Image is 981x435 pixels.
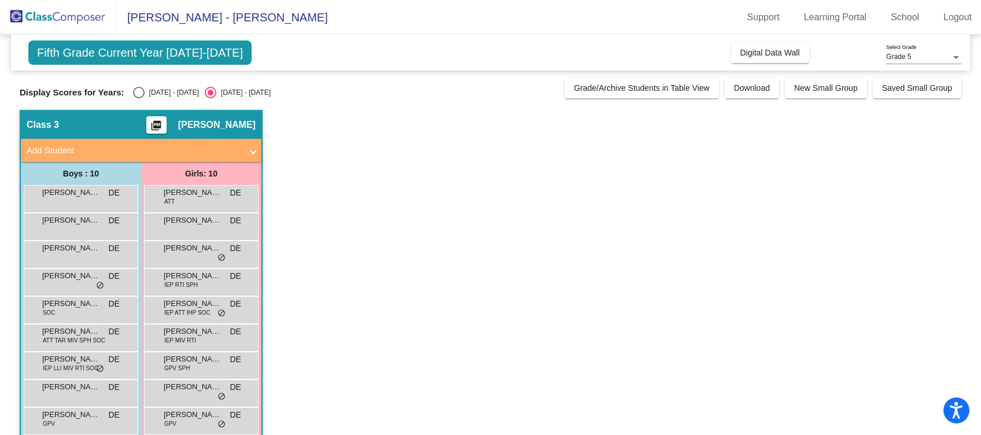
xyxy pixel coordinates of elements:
div: Boys : 10 [21,162,141,185]
span: [PERSON_NAME] [164,215,222,226]
span: [PERSON_NAME] [42,409,100,421]
span: DE [230,381,241,393]
span: DE [108,187,119,199]
button: Print Students Details [146,116,167,134]
span: Class 3 [27,119,59,131]
mat-icon: picture_as_pdf [149,120,163,136]
span: [PERSON_NAME] [42,270,100,282]
span: [PERSON_NAME] [164,326,222,337]
mat-expansion-panel-header: Add Student [21,139,261,162]
span: DE [108,381,119,393]
button: Grade/Archive Students in Table View [565,78,719,98]
span: [PERSON_NAME] [42,298,100,309]
span: [PERSON_NAME] [164,187,222,198]
span: DE [230,215,241,227]
span: Saved Small Group [882,83,952,93]
span: [PERSON_NAME] [42,187,100,198]
span: [PERSON_NAME] [178,119,256,131]
span: DE [230,326,241,338]
span: ATT [164,197,175,206]
mat-panel-title: Add Student [27,144,242,157]
span: IEP LLI MIV RTI SOC [43,364,98,373]
span: do_not_disturb_alt [217,253,226,263]
span: DE [230,298,241,310]
span: [PERSON_NAME] [164,353,222,365]
span: do_not_disturb_alt [217,392,226,401]
span: GPV [43,419,55,428]
span: IEP ATT IHP SOC [164,308,211,317]
button: Download [725,78,779,98]
mat-radio-group: Select an option [133,87,271,98]
span: DE [230,270,241,282]
span: DE [108,353,119,366]
span: Grade/Archive Students in Table View [574,83,710,93]
div: [DATE] - [DATE] [145,87,199,98]
div: [DATE] - [DATE] [216,87,271,98]
button: Saved Small Group [873,78,961,98]
span: GPV [164,419,176,428]
span: [PERSON_NAME] [42,326,100,337]
span: DE [230,187,241,199]
div: Girls: 10 [141,162,261,185]
span: [PERSON_NAME] [164,381,222,393]
a: Learning Portal [795,8,876,27]
span: do_not_disturb_alt [96,281,104,290]
span: DE [108,215,119,227]
span: New Small Group [794,83,858,93]
span: DE [230,353,241,366]
span: [PERSON_NAME] [164,298,222,309]
a: School [882,8,928,27]
span: Fifth Grade Current Year [DATE]-[DATE] [28,40,252,65]
span: DE [230,242,241,255]
span: [PERSON_NAME] [42,381,100,393]
span: Digital Data Wall [740,48,800,57]
span: DE [108,409,119,421]
span: DE [108,298,119,310]
span: [PERSON_NAME] [42,242,100,254]
a: Logout [934,8,981,27]
span: [PERSON_NAME] [42,215,100,226]
span: [PERSON_NAME] [164,242,222,254]
a: Support [738,8,789,27]
span: Download [734,83,770,93]
span: [PERSON_NAME] [164,270,222,282]
span: Display Scores for Years: [20,87,124,98]
span: DE [108,326,119,338]
span: [PERSON_NAME] - [PERSON_NAME] [116,8,328,27]
button: Digital Data Wall [731,42,809,63]
span: [PERSON_NAME] [164,409,222,421]
span: ATT TAR MIV SPH SOC [43,336,105,345]
span: DE [108,270,119,282]
span: IEP MIV RTI [164,336,196,345]
span: IEP RTI SPH [164,281,198,289]
span: [PERSON_NAME] [42,353,100,365]
span: do_not_disturb_alt [217,420,226,429]
span: GPV SPH [164,364,190,373]
span: Grade 5 [886,53,911,61]
button: New Small Group [785,78,867,98]
span: do_not_disturb_alt [96,364,104,374]
span: SOC [43,308,56,317]
span: DE [230,409,241,421]
span: DE [108,242,119,255]
span: do_not_disturb_alt [217,309,226,318]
